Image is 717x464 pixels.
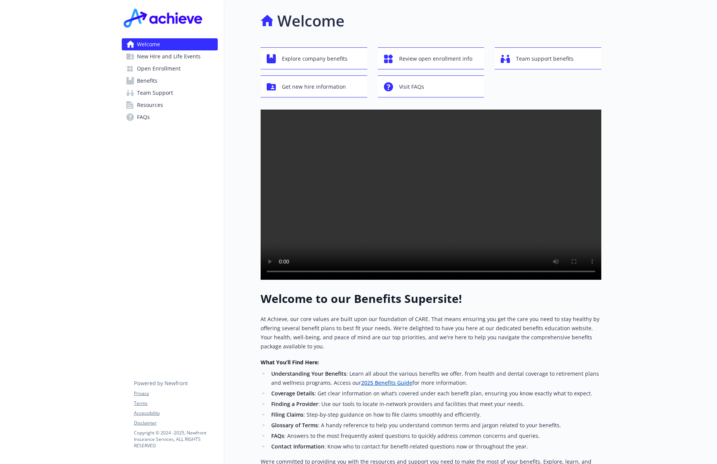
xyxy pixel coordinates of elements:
a: Benefits [122,75,218,87]
li: : Get clear information on what’s covered under each benefit plan, ensuring you know exactly what... [269,389,601,398]
strong: Coverage Details [271,390,314,397]
a: Privacy [134,390,217,397]
button: Visit FAQs [378,75,484,97]
span: Team Support [137,87,173,99]
p: Copyright © 2024 - 2025 , Newfront Insurance Services, ALL RIGHTS RESERVED [134,430,217,449]
button: Review open enrollment info [378,47,484,69]
a: Accessibility [134,410,217,417]
strong: Glossary of Terms [271,422,318,429]
span: Benefits [137,75,157,87]
span: Team support benefits [516,52,574,66]
a: Open Enrollment [122,63,218,75]
h1: Welcome [277,9,344,32]
a: FAQs [122,111,218,123]
a: 2025 Benefits Guide [361,379,412,386]
button: Get new hire information [261,75,367,97]
span: FAQs [137,111,150,123]
span: Resources [137,99,163,111]
a: New Hire and Life Events [122,50,218,63]
button: Explore company benefits [261,47,367,69]
span: Review open enrollment info [399,52,472,66]
li: : Step-by-step guidance on how to file claims smoothly and efficiently. [269,410,601,419]
a: Resources [122,99,218,111]
span: Welcome [137,38,160,50]
span: New Hire and Life Events [137,50,201,63]
button: Team support benefits [495,47,601,69]
strong: Filing Claims [271,411,303,418]
a: Terms [134,400,217,407]
a: Welcome [122,38,218,50]
a: Team Support [122,87,218,99]
span: Get new hire information [282,80,346,94]
li: : Answers to the most frequently asked questions to quickly address common concerns and queries. [269,431,601,440]
h1: Welcome to our Benefits Supersite! [261,292,601,306]
p: At Achieve, our core values are built upon our foundation of CARE. That means ensuring you get th... [261,315,601,351]
strong: What You’ll Find Here: [261,359,319,366]
a: Disclaimer [134,420,217,426]
li: : A handy reference to help you understand common terms and jargon related to your benefits. [269,421,601,430]
strong: Understanding Your Benefits [271,370,346,377]
span: Explore company benefits [282,52,347,66]
span: Open Enrollment [137,63,181,75]
li: : Use our tools to locate in-network providers and facilities that meet your needs. [269,400,601,409]
strong: Contact Information [271,443,324,450]
strong: Finding a Provider [271,400,318,408]
li: : Learn all about the various benefits we offer, from health and dental coverage to retirement pl... [269,369,601,387]
strong: FAQs [271,432,284,439]
span: Visit FAQs [399,80,424,94]
li: : Know who to contact for benefit-related questions now or throughout the year. [269,442,601,451]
